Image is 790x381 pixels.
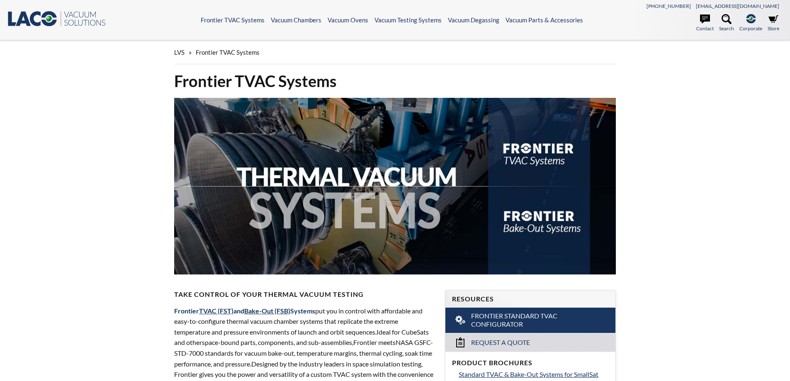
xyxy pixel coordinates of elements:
[445,308,615,333] a: Frontier Standard TVAC Configurator
[174,41,616,64] div: »
[174,307,315,315] span: Frontier and Systems
[328,16,368,24] a: Vacuum Ovens
[271,16,321,24] a: Vacuum Chambers
[739,24,762,32] span: Corporate
[471,338,530,347] span: Request a Quote
[196,49,260,56] span: Frontier TVAC Systems
[174,98,616,274] img: Thermal Vacuum Systems header
[199,307,233,315] a: TVAC (FST)
[471,312,591,329] span: Frontier Standard TVAC Configurator
[459,369,609,380] a: Standard TVAC & Bake-Out Systems for SmallSat
[506,16,583,24] a: Vacuum Parts & Accessories
[445,333,615,352] a: Request a Quote
[244,307,290,315] a: Bake-Out (FSB)
[174,338,433,367] span: NASA GSFC-STD-7000 standards for vacuum bake-out, temperature margins, thermal cycling, soak time...
[377,328,382,336] span: Id
[448,16,499,24] a: Vacuum Degassing
[174,71,616,91] h1: Frontier TVAC Systems
[647,3,691,9] a: [PHONE_NUMBER]
[174,290,435,299] h4: Take Control of Your Thermal Vacuum Testing
[202,338,353,346] span: space-bound parts, components, and sub-assemblies,
[201,16,265,24] a: Frontier TVAC Systems
[768,14,779,32] a: Store
[459,370,598,378] span: Standard TVAC & Bake-Out Systems for SmallSat
[174,49,185,56] span: LVS
[452,359,609,367] h4: Product Brochures
[374,16,442,24] a: Vacuum Testing Systems
[174,317,429,346] span: xtreme temperature and pressure environments of launch and orbit sequences. eal for CubeSats and ...
[696,14,714,32] a: Contact
[452,295,609,303] h4: Resources
[719,14,734,32] a: Search
[696,3,779,9] a: [EMAIL_ADDRESS][DOMAIN_NAME]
